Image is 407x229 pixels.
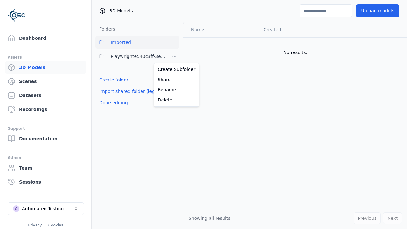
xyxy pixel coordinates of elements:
[155,64,198,74] a: Create Subfolder
[155,85,198,95] a: Rename
[155,95,198,105] a: Delete
[155,74,198,85] a: Share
